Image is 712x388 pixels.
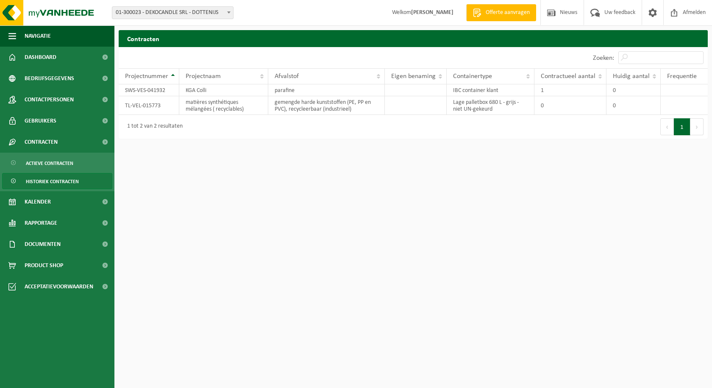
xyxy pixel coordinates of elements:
button: Next [690,118,704,135]
td: 1 [534,84,606,96]
a: Offerte aanvragen [466,4,536,21]
span: Product Shop [25,255,63,276]
span: Offerte aanvragen [484,8,532,17]
span: Historiek contracten [26,173,79,190]
strong: [PERSON_NAME] [411,9,453,16]
a: Historiek contracten [2,173,112,189]
span: Containertype [453,73,492,80]
td: Lage palletbox 680 L - grijs - niet UN-gekeurd [447,96,535,115]
td: 0 [534,96,606,115]
td: TL-VEL-015773 [119,96,179,115]
span: Actieve contracten [26,155,73,171]
td: KGA Colli [179,84,268,96]
td: SWS-VES-041932 [119,84,179,96]
div: 1 tot 2 van 2 resultaten [123,119,183,134]
span: Afvalstof [275,73,299,80]
span: Kalender [25,191,51,212]
td: IBC container klant [447,84,535,96]
span: Eigen benaming [391,73,436,80]
span: Documenten [25,234,61,255]
button: 1 [674,118,690,135]
iframe: chat widget [4,369,142,388]
span: Contractueel aantal [541,73,595,80]
span: Rapportage [25,212,57,234]
span: Contracten [25,131,58,153]
span: Dashboard [25,47,56,68]
h2: Contracten [119,30,708,47]
span: Frequentie [667,73,697,80]
span: Projectnummer [125,73,168,80]
td: gemengde harde kunststoffen (PE, PP en PVC), recycleerbaar (industrieel) [268,96,385,115]
td: 0 [606,96,661,115]
span: Gebruikers [25,110,56,131]
td: matières synthétiques mélangées ( recyclables) [179,96,268,115]
td: parafine [268,84,385,96]
span: Huidig aantal [613,73,650,80]
td: 0 [606,84,661,96]
span: Contactpersonen [25,89,74,110]
span: 01-300023 - DEKOCANDLE SRL - DOTTENIJS [112,7,233,19]
span: 01-300023 - DEKOCANDLE SRL - DOTTENIJS [112,6,234,19]
span: Acceptatievoorwaarden [25,276,93,297]
span: Bedrijfsgegevens [25,68,74,89]
button: Previous [660,118,674,135]
span: Projectnaam [186,73,221,80]
label: Zoeken: [593,55,614,61]
a: Actieve contracten [2,155,112,171]
span: Navigatie [25,25,51,47]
